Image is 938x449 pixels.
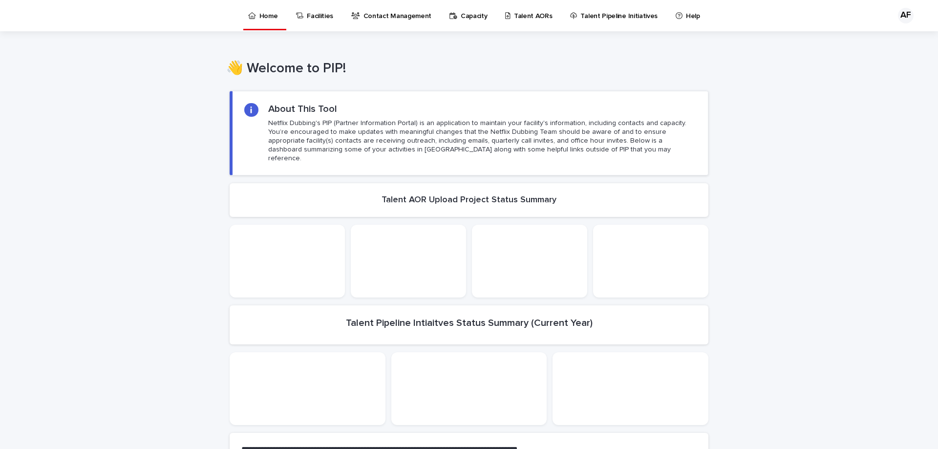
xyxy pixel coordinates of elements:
div: AF [898,8,914,23]
h2: About This Tool [268,103,337,115]
p: Netflix Dubbing's PIP (Partner Information Portal) is an application to maintain your facility's ... [268,119,696,163]
h2: Talent AOR Upload Project Status Summary [382,195,556,206]
h1: 👋 Welcome to PIP! [226,61,705,77]
h2: Talent Pipeline Intiaitves Status Summary (Current Year) [346,317,593,329]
